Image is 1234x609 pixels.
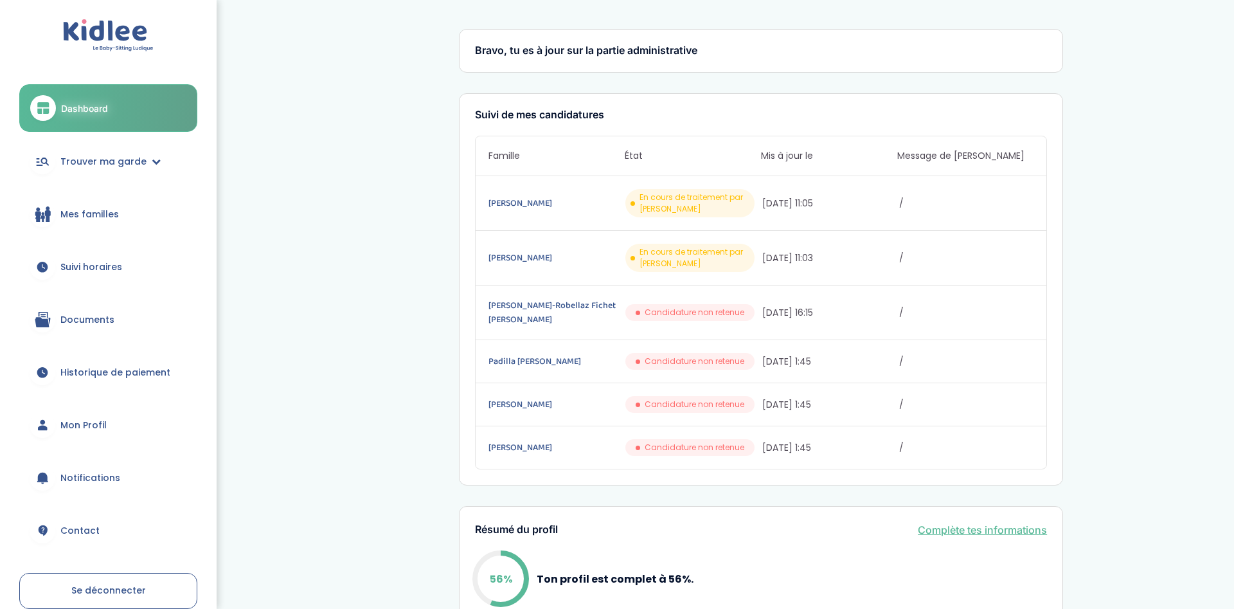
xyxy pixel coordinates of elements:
h3: Résumé du profil [475,524,558,536]
a: [PERSON_NAME] [488,441,623,455]
img: logo.svg [63,19,154,52]
span: Se déconnecter [71,584,146,597]
a: [PERSON_NAME]-Robellaz Fichet [PERSON_NAME] [488,298,623,327]
span: [DATE] 1:45 [762,398,897,412]
h3: Bravo, tu es à jour sur la partie administrative [475,45,1047,57]
a: Complète tes informations [918,522,1047,538]
a: Contact [19,507,197,554]
span: Candidature non retenue [645,356,744,367]
span: / [899,251,1033,265]
span: Historique de paiement [60,366,170,379]
span: État [625,149,761,163]
h3: Suivi de mes candidatures [475,109,1047,121]
span: Candidature non retenue [645,399,744,410]
span: / [899,306,1033,320]
a: [PERSON_NAME] [488,397,623,412]
span: Notifications [60,471,120,485]
span: Message de [PERSON_NAME] [897,149,1033,163]
span: [DATE] 16:15 [762,306,897,320]
span: Mes familles [60,208,119,221]
a: Suivi horaires [19,244,197,290]
a: Padilla [PERSON_NAME] [488,354,623,368]
a: Mes familles [19,191,197,237]
span: Mon Profil [60,419,107,432]
span: / [899,398,1033,412]
a: Dashboard [19,84,197,132]
p: 56% [490,571,512,587]
a: Mon Profil [19,402,197,448]
span: Candidature non retenue [645,307,744,318]
span: Suivi horaires [60,260,122,274]
a: [PERSON_NAME] [488,196,623,210]
span: / [899,441,1033,455]
span: / [899,197,1033,210]
a: Notifications [19,455,197,501]
span: Famille [488,149,625,163]
span: Mis à jour le [761,149,897,163]
a: Documents [19,296,197,343]
span: / [899,355,1033,368]
span: Dashboard [61,102,108,115]
p: Ton profil est complet à 56%. [537,571,693,587]
span: [DATE] 1:45 [762,441,897,455]
span: [DATE] 1:45 [762,355,897,368]
span: Candidature non retenue [645,442,744,453]
span: [DATE] 11:05 [762,197,897,210]
span: Contact [60,524,100,538]
span: [DATE] 11:03 [762,251,897,265]
span: En cours de traitement par [PERSON_NAME] [639,192,749,215]
a: [PERSON_NAME] [488,251,623,265]
a: Se déconnecter [19,573,197,609]
a: Trouver ma garde [19,138,197,185]
span: Trouver ma garde [60,155,147,168]
span: Documents [60,313,114,327]
a: Historique de paiement [19,349,197,395]
span: En cours de traitement par [PERSON_NAME] [639,246,749,269]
